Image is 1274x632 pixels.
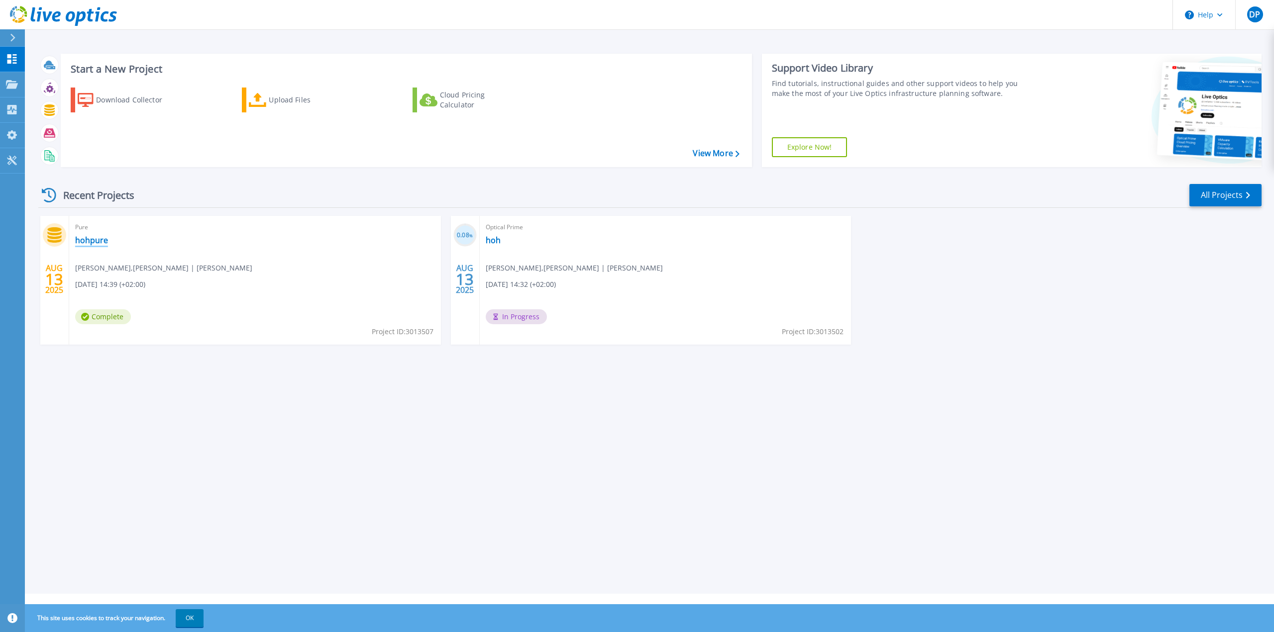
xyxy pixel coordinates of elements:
[96,90,176,110] div: Download Collector
[176,609,204,627] button: OK
[486,279,556,290] span: [DATE] 14:32 (+02:00)
[455,261,474,297] div: AUG 2025
[486,309,547,324] span: In Progress
[456,275,474,283] span: 13
[469,233,473,238] span: %
[453,230,477,241] h3: 0.08
[269,90,348,110] div: Upload Files
[693,149,739,158] a: View More
[413,88,524,112] a: Cloud Pricing Calculator
[27,609,204,627] span: This site uses cookies to track your navigation.
[772,79,1030,98] div: Find tutorials, instructional guides and other support videos to help you make the most of your L...
[782,326,844,337] span: Project ID: 3013502
[486,263,663,273] span: [PERSON_NAME] , [PERSON_NAME] | [PERSON_NAME]
[38,183,148,207] div: Recent Projects
[486,222,846,233] span: Optical Prime
[75,309,131,324] span: Complete
[372,326,433,337] span: Project ID: 3013507
[1189,184,1262,206] a: All Projects
[45,275,63,283] span: 13
[71,88,182,112] a: Download Collector
[75,263,252,273] span: [PERSON_NAME] , [PERSON_NAME] | [PERSON_NAME]
[75,222,435,233] span: Pure
[242,88,353,112] a: Upload Files
[75,279,145,290] span: [DATE] 14:39 (+02:00)
[1249,10,1260,18] span: DP
[440,90,520,110] div: Cloud Pricing Calculator
[45,261,64,297] div: AUG 2025
[772,137,848,157] a: Explore Now!
[71,64,739,75] h3: Start a New Project
[772,62,1030,75] div: Support Video Library
[75,235,108,245] a: hohpure
[486,235,501,245] a: hoh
